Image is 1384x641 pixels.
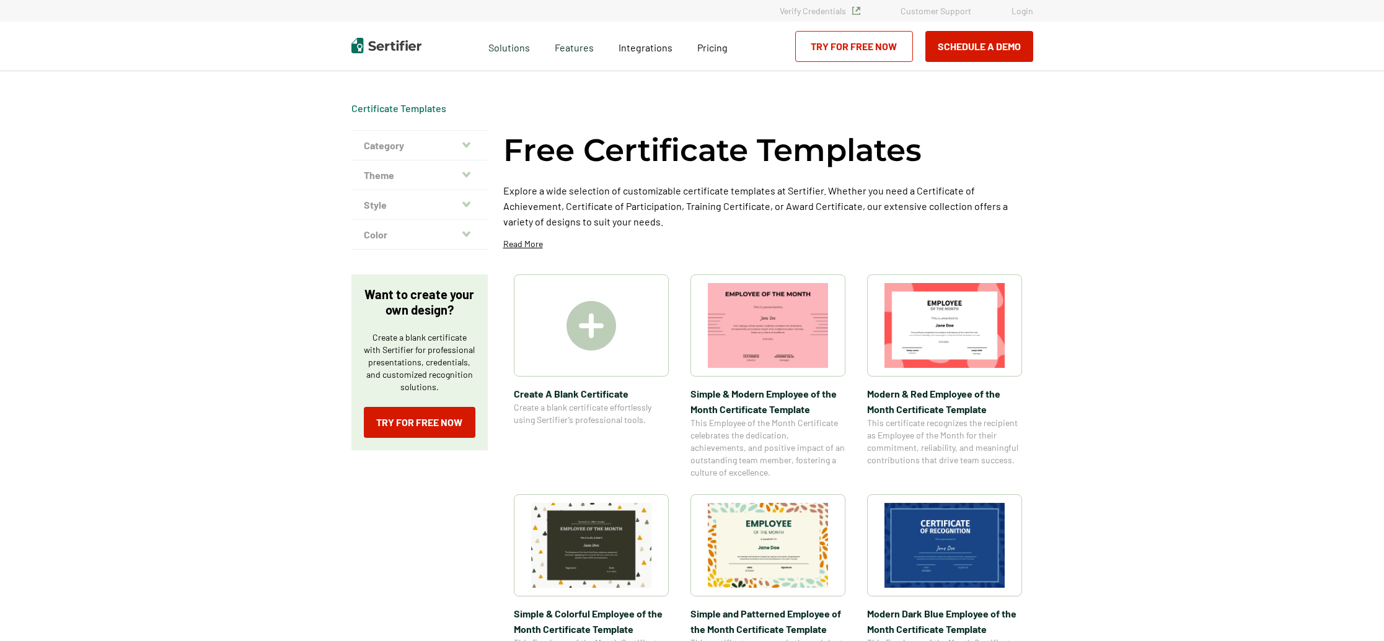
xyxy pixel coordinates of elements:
img: Verified [852,7,860,15]
button: Style [351,190,488,220]
p: Want to create your own design? [364,287,475,318]
button: Color [351,220,488,250]
a: Pricing [697,38,728,54]
img: Modern Dark Blue Employee of the Month Certificate Template [884,503,1005,588]
a: Certificate Templates [351,102,446,114]
a: Verify Credentials [780,6,860,16]
span: Features [555,38,594,54]
p: Read More [503,238,543,250]
span: Solutions [488,38,530,54]
span: Simple & Colorful Employee of the Month Certificate Template [514,606,669,637]
img: Simple & Modern Employee of the Month Certificate Template [708,283,828,368]
a: Modern & Red Employee of the Month Certificate TemplateModern & Red Employee of the Month Certifi... [867,274,1022,479]
img: Modern & Red Employee of the Month Certificate Template [884,283,1005,368]
span: Create A Blank Certificate [514,386,669,401]
img: Simple and Patterned Employee of the Month Certificate Template [708,503,828,588]
span: Pricing [697,41,728,53]
img: Create A Blank Certificate [566,301,616,351]
span: Certificate Templates [351,102,446,115]
span: Create a blank certificate effortlessly using Sertifier’s professional tools. [514,401,669,426]
span: Modern Dark Blue Employee of the Month Certificate Template [867,606,1022,637]
span: Simple and Patterned Employee of the Month Certificate Template [690,606,845,637]
p: Create a blank certificate with Sertifier for professional presentations, credentials, and custom... [364,331,475,393]
span: Modern & Red Employee of the Month Certificate Template [867,386,1022,417]
a: Try for Free Now [364,407,475,438]
a: Simple & Modern Employee of the Month Certificate TemplateSimple & Modern Employee of the Month C... [690,274,845,479]
a: Customer Support [901,6,971,16]
img: Sertifier | Digital Credentialing Platform [351,38,421,53]
span: Integrations [619,41,672,53]
span: Simple & Modern Employee of the Month Certificate Template [690,386,845,417]
button: Theme [351,160,488,190]
button: Category [351,131,488,160]
div: Breadcrumb [351,102,446,115]
span: This Employee of the Month Certificate celebrates the dedication, achievements, and positive impa... [690,417,845,479]
a: Login [1012,6,1033,16]
h1: Free Certificate Templates [503,130,922,170]
a: Try for Free Now [795,31,913,62]
img: Simple & Colorful Employee of the Month Certificate Template [531,503,651,588]
p: Explore a wide selection of customizable certificate templates at Sertifier. Whether you need a C... [503,183,1033,229]
span: This certificate recognizes the recipient as Employee of the Month for their commitment, reliabil... [867,417,1022,466]
a: Integrations [619,38,672,54]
